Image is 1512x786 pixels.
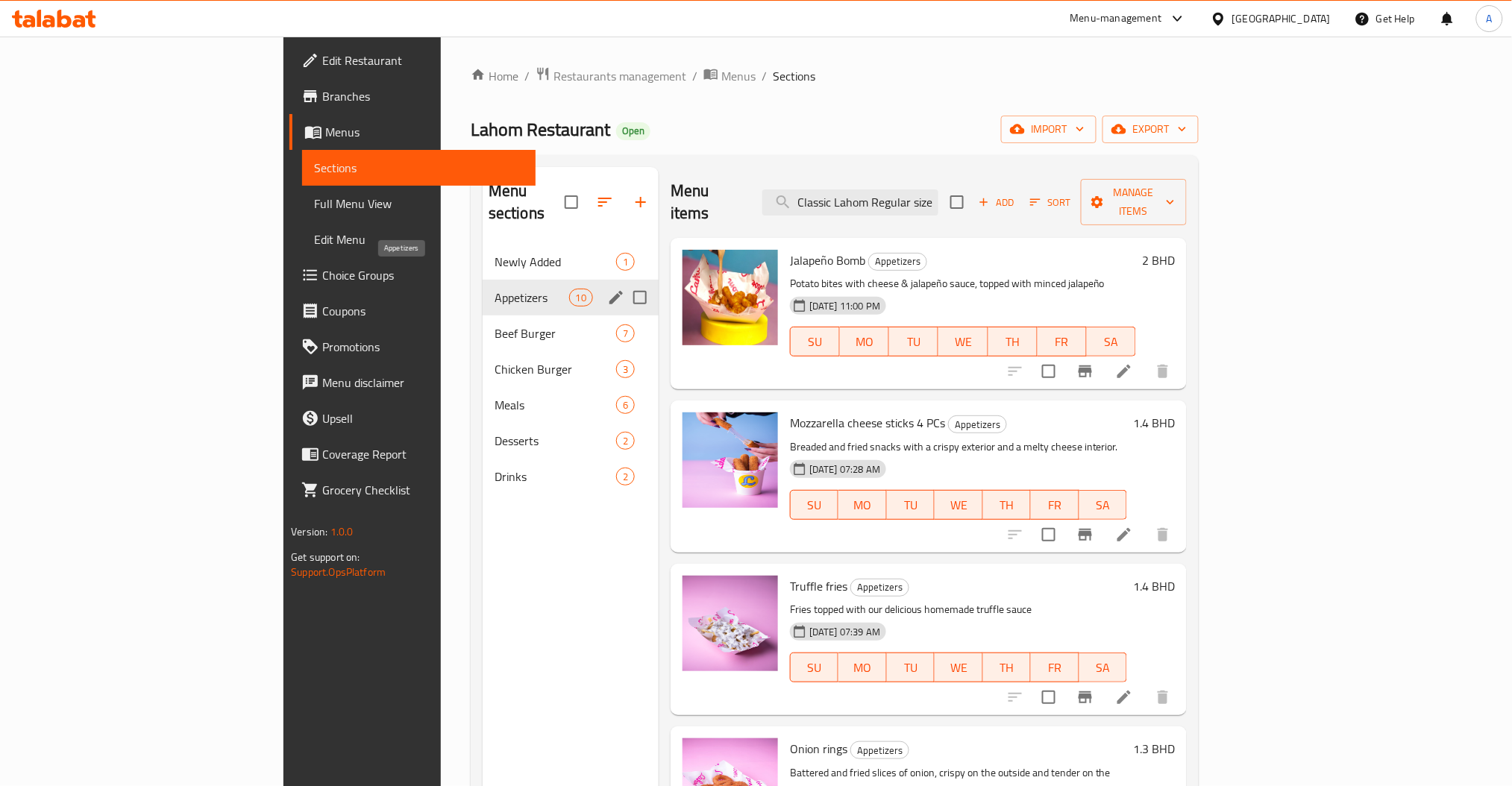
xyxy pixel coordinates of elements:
[1020,191,1081,214] span: Sort items
[291,522,327,541] span: Version:
[762,189,938,216] input: search
[325,123,524,141] span: Menus
[790,327,840,356] button: SU
[935,653,982,682] button: WE
[616,253,635,271] div: items
[683,250,778,345] img: Jalapeño Bomb
[1070,10,1162,28] div: Menu-management
[1232,10,1331,27] div: [GEOGRAPHIC_DATA]
[616,324,635,342] div: items
[1033,356,1064,387] span: Select to update
[483,423,659,459] div: Desserts2
[1067,679,1103,715] button: Branch-specific-item
[322,338,524,356] span: Promotions
[322,87,524,105] span: Branches
[850,741,909,759] div: Appetizers
[893,494,929,516] span: TU
[1031,653,1079,682] button: FR
[941,494,976,516] span: WE
[289,257,536,293] a: Choice Groups
[483,244,659,280] div: Newly Added1
[790,438,1127,456] p: Breaded and fried snacks with a crispy exterior and a melty cheese interior.
[1033,519,1064,550] span: Select to update
[1142,250,1175,271] h6: 2 BHD
[483,315,659,351] div: Beef Burger7
[289,436,536,472] a: Coverage Report
[1145,353,1181,389] button: delete
[289,114,536,150] a: Menus
[1001,116,1097,143] button: import
[683,412,778,508] img: Mozzarella cheese sticks 4 PCs
[983,653,1031,682] button: TH
[322,302,524,320] span: Coupons
[703,66,756,86] a: Menus
[495,324,616,342] span: Beef Burger
[314,230,524,248] span: Edit Menu
[495,253,616,271] div: Newly Added
[1115,688,1133,706] a: Edit menu item
[617,434,634,448] span: 2
[1037,657,1073,679] span: FR
[617,255,634,269] span: 1
[844,494,880,516] span: MO
[289,43,536,78] a: Edit Restaurant
[291,562,386,582] a: Support.OpsPlatform
[1067,517,1103,553] button: Branch-specific-item
[1114,120,1187,139] span: export
[617,362,634,377] span: 3
[851,742,909,759] span: Appetizers
[797,494,832,516] span: SU
[893,657,929,679] span: TU
[1487,10,1493,27] span: A
[495,396,616,414] span: Meals
[797,331,834,353] span: SU
[1093,331,1130,353] span: SA
[1085,494,1121,516] span: SA
[948,415,1007,433] div: Appetizers
[994,331,1032,353] span: TH
[289,365,536,400] a: Menu disclaimer
[850,579,909,597] div: Appetizers
[471,113,610,146] span: Lahom Restaurant
[988,327,1038,356] button: TH
[322,445,524,463] span: Coverage Report
[616,125,650,137] span: Open
[483,351,659,387] div: Chicken Burger3
[790,249,865,271] span: Jalapeño Bomb
[302,150,536,186] a: Sections
[616,360,635,378] div: items
[616,468,635,485] div: items
[289,329,536,365] a: Promotions
[935,490,982,520] button: WE
[536,66,686,86] a: Restaurants management
[790,490,838,520] button: SU
[322,481,524,499] span: Grocery Checklist
[483,387,659,423] div: Meals6
[495,360,616,378] span: Chicken Burger
[949,416,1006,433] span: Appetizers
[1033,682,1064,713] span: Select to update
[1145,679,1181,715] button: delete
[495,432,616,450] span: Desserts
[1079,490,1127,520] button: SA
[495,468,616,485] div: Drinks
[989,494,1025,516] span: TH
[1145,517,1181,553] button: delete
[803,462,886,477] span: [DATE] 07:28 AM
[790,575,847,597] span: Truffle fries
[1133,412,1175,433] h6: 1.4 BHD
[721,67,756,85] span: Menus
[471,66,1199,86] nav: breadcrumb
[1030,194,1071,211] span: Sort
[762,67,767,85] li: /
[983,490,1031,520] button: TH
[976,194,1017,211] span: Add
[790,274,1136,293] p: Potato bites with cheese & jalapeño sauce, topped with minced jalapeño
[289,400,536,436] a: Upsell
[322,266,524,284] span: Choice Groups
[887,490,935,520] button: TU
[938,327,988,356] button: WE
[570,291,592,305] span: 10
